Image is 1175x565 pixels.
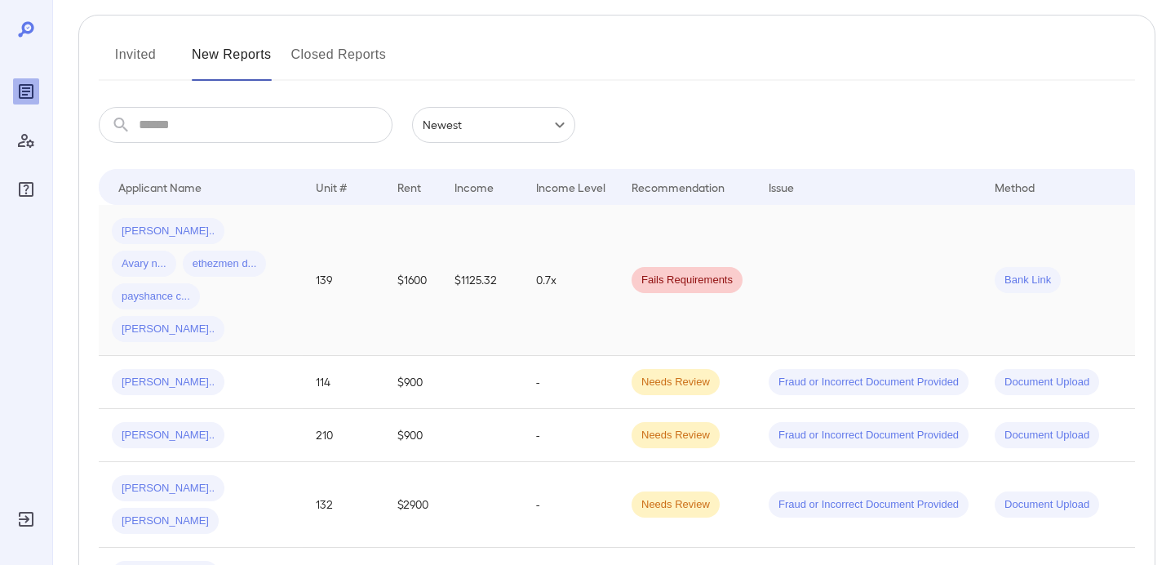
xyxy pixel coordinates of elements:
[397,177,423,197] div: Rent
[995,428,1099,443] span: Document Upload
[995,177,1035,197] div: Method
[384,205,441,356] td: $1600
[769,177,795,197] div: Issue
[13,127,39,153] div: Manage Users
[112,481,224,496] span: [PERSON_NAME]..
[632,428,720,443] span: Needs Review
[303,356,384,409] td: 114
[441,205,523,356] td: $1125.32
[384,409,441,462] td: $900
[632,375,720,390] span: Needs Review
[13,506,39,532] div: Log Out
[303,205,384,356] td: 139
[769,375,969,390] span: Fraud or Incorrect Document Provided
[995,497,1099,513] span: Document Upload
[384,462,441,548] td: $2900
[769,497,969,513] span: Fraud or Incorrect Document Provided
[523,356,619,409] td: -
[632,177,725,197] div: Recommendation
[118,177,202,197] div: Applicant Name
[303,409,384,462] td: 210
[13,176,39,202] div: FAQ
[995,375,1099,390] span: Document Upload
[536,177,605,197] div: Income Level
[523,409,619,462] td: -
[112,428,224,443] span: [PERSON_NAME]..
[523,205,619,356] td: 0.7x
[632,497,720,513] span: Needs Review
[112,224,224,239] span: [PERSON_NAME]..
[454,177,494,197] div: Income
[112,322,224,337] span: [PERSON_NAME]..
[412,107,575,143] div: Newest
[112,256,176,272] span: Avary n...
[192,42,272,81] button: New Reports
[112,514,219,529] span: [PERSON_NAME]
[632,273,743,288] span: Fails Requirements
[112,375,224,390] span: [PERSON_NAME]..
[995,273,1061,288] span: Bank Link
[303,462,384,548] td: 132
[316,177,347,197] div: Unit #
[291,42,387,81] button: Closed Reports
[183,256,267,272] span: ethezmen d...
[112,289,200,305] span: payshance c...
[384,356,441,409] td: $900
[523,462,619,548] td: -
[13,78,39,105] div: Reports
[99,42,172,81] button: Invited
[769,428,969,443] span: Fraud or Incorrect Document Provided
